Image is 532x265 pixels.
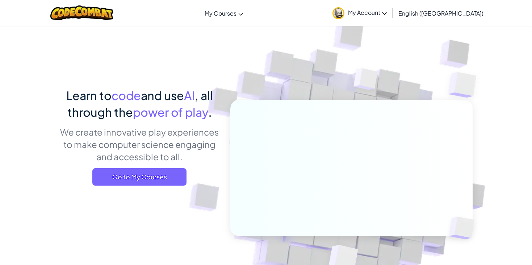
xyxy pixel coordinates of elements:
img: avatar [332,7,344,19]
span: Learn to [66,88,112,103]
img: Overlap cubes [434,54,497,116]
span: My Account [348,9,387,16]
span: English ([GEOGRAPHIC_DATA]) [398,9,483,17]
a: Go to My Courses [92,168,187,186]
img: Overlap cubes [340,54,392,108]
span: AI [184,88,195,103]
span: power of play [133,105,208,119]
p: We create innovative play experiences to make computer science engaging and accessible to all. [60,126,219,163]
img: CodeCombat logo [50,5,114,20]
a: My Courses [201,3,247,23]
img: Overlap cubes [437,202,491,254]
span: . [208,105,212,119]
a: English ([GEOGRAPHIC_DATA]) [395,3,487,23]
span: code [112,88,141,103]
span: My Courses [205,9,236,17]
span: and use [141,88,184,103]
a: My Account [329,1,390,24]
